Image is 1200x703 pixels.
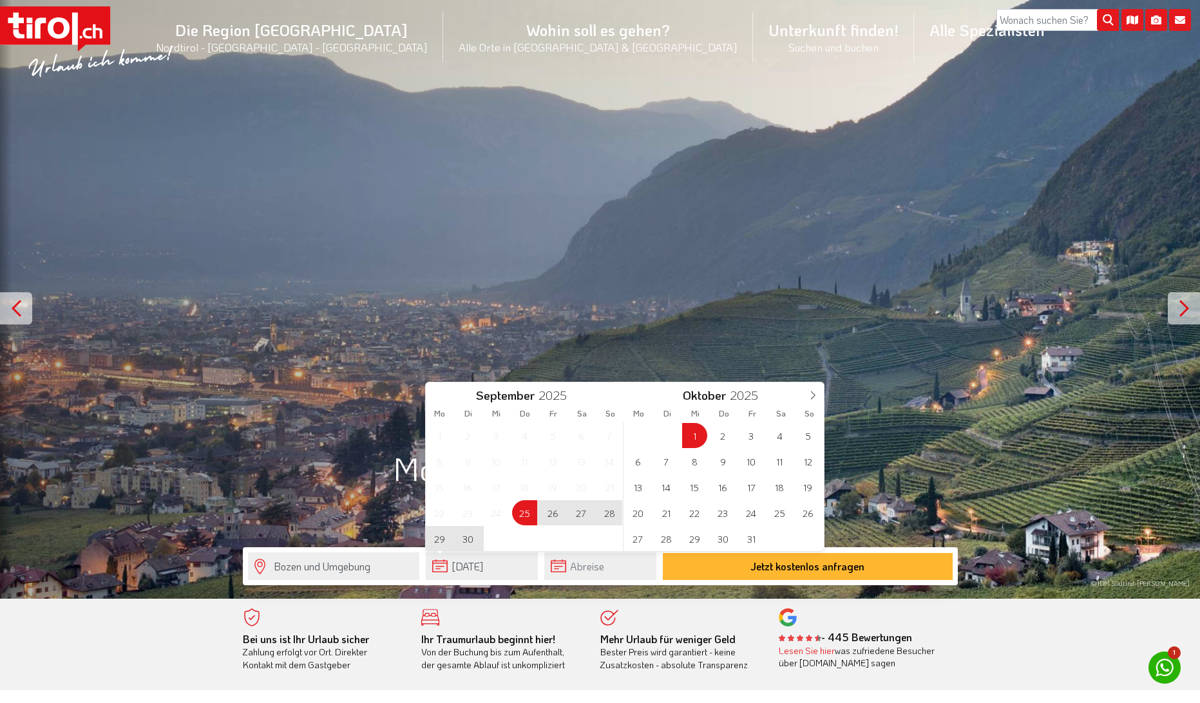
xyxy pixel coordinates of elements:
span: Mo [625,409,653,418]
span: Oktober 13, 2025 [625,474,651,500]
b: Ihr Traumurlaub beginnt hier! [421,632,555,646]
span: Oktober 18, 2025 [767,474,792,500]
span: Oktober 23, 2025 [710,500,736,525]
span: Oktober 24, 2025 [739,500,764,525]
span: September 20, 2025 [569,474,594,500]
span: Oktober 4, 2025 [767,423,792,448]
span: September 5, 2025 [540,423,566,448]
span: September 24, 2025 [484,500,509,525]
span: September 17, 2025 [484,474,509,500]
span: Oktober 16, 2025 [710,474,736,500]
a: Die Region [GEOGRAPHIC_DATA]Nordtirol - [GEOGRAPHIC_DATA] - [GEOGRAPHIC_DATA] [140,6,443,68]
span: September 15, 2025 [427,474,452,500]
span: Oktober 28, 2025 [654,526,679,551]
span: September 13, 2025 [569,449,594,474]
span: September 22, 2025 [427,500,452,525]
span: September 2, 2025 [455,423,481,448]
span: Oktober 31, 2025 [739,526,764,551]
button: Jetzt kostenlos anfragen [663,553,953,580]
b: Mehr Urlaub für weniger Geld [600,632,736,646]
b: - 445 Bewertungen [779,630,912,644]
h1: Motorradhotels in der Region: Bozen und Umgebung [243,451,958,521]
span: 1 [1168,646,1181,659]
span: September 26, 2025 [540,500,566,525]
span: September 27, 2025 [569,500,594,525]
span: Oktober 7, 2025 [654,449,679,474]
span: Oktober 11, 2025 [767,449,792,474]
i: Karte öffnen [1121,9,1143,31]
a: Unterkunft finden!Suchen und buchen [753,6,914,68]
span: Di [454,409,482,418]
span: September 30, 2025 [455,526,481,551]
span: Oktober 21, 2025 [654,500,679,525]
span: September 4, 2025 [512,423,537,448]
span: September 23, 2025 [455,500,481,525]
span: September 28, 2025 [597,500,622,525]
span: So [596,409,624,418]
span: Oktober 26, 2025 [795,500,821,525]
small: Suchen und buchen [768,40,899,54]
span: Do [710,409,738,418]
a: Lesen Sie hier [779,644,835,657]
span: September 29, 2025 [427,526,452,551]
span: Mi [681,409,710,418]
span: Oktober 10, 2025 [739,449,764,474]
span: Fr [539,409,567,418]
span: Sa [567,409,596,418]
div: Zahlung erfolgt vor Ort. Direkter Kontakt mit dem Gastgeber [243,633,403,671]
span: Oktober 29, 2025 [682,526,707,551]
span: Oktober 3, 2025 [739,423,764,448]
span: September 6, 2025 [569,423,594,448]
span: Oktober 5, 2025 [795,423,821,448]
span: September 18, 2025 [512,474,537,500]
span: September 10, 2025 [484,449,509,474]
span: Oktober 22, 2025 [682,500,707,525]
input: Wo soll's hingehen? [248,552,419,580]
span: September 7, 2025 [597,423,622,448]
span: Fr [738,409,767,418]
span: Oktober 30, 2025 [710,526,736,551]
span: Oktober 8, 2025 [682,449,707,474]
input: Anreise [426,552,538,580]
input: Abreise [544,552,656,580]
a: Wohin soll es gehen?Alle Orte in [GEOGRAPHIC_DATA] & [GEOGRAPHIC_DATA] [443,6,753,68]
span: September [476,389,535,402]
span: Sa [767,409,795,418]
span: September 8, 2025 [427,449,452,474]
input: Year [535,387,577,403]
a: Alle Spezialisten [914,6,1060,54]
span: Oktober 6, 2025 [625,449,651,474]
span: Mo [426,409,454,418]
span: Oktober 9, 2025 [710,449,736,474]
span: Oktober 14, 2025 [654,474,679,500]
span: So [795,409,823,418]
span: Oktober 17, 2025 [739,474,764,500]
span: September 9, 2025 [455,449,481,474]
div: was zufriedene Besucher über [DOMAIN_NAME] sagen [779,644,938,670]
span: Oktober 1, 2025 [682,423,707,448]
div: Von der Buchung bis zum Aufenthalt, der gesamte Ablauf ist unkompliziert [421,633,581,671]
span: Oktober 12, 2025 [795,449,821,474]
span: Oktober 2, 2025 [710,423,736,448]
input: Year [726,387,768,403]
span: September 3, 2025 [484,423,509,448]
span: September 19, 2025 [540,474,566,500]
a: 1 [1148,651,1181,684]
span: September 14, 2025 [597,449,622,474]
span: Oktober 25, 2025 [767,500,792,525]
span: Do [511,409,539,418]
span: September 11, 2025 [512,449,537,474]
span: September 21, 2025 [597,474,622,500]
span: Oktober 20, 2025 [625,500,651,525]
span: Oktober 15, 2025 [682,474,707,500]
small: Alle Orte in [GEOGRAPHIC_DATA] & [GEOGRAPHIC_DATA] [459,40,738,54]
span: September 12, 2025 [540,449,566,474]
i: Fotogalerie [1145,9,1167,31]
span: September 1, 2025 [427,423,452,448]
span: Mi [482,409,511,418]
i: Kontakt [1169,9,1191,31]
span: September 16, 2025 [455,474,481,500]
input: Wonach suchen Sie? [996,9,1119,31]
span: Di [653,409,681,418]
div: Bester Preis wird garantiert - keine Zusatzkosten - absolute Transparenz [600,633,760,671]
